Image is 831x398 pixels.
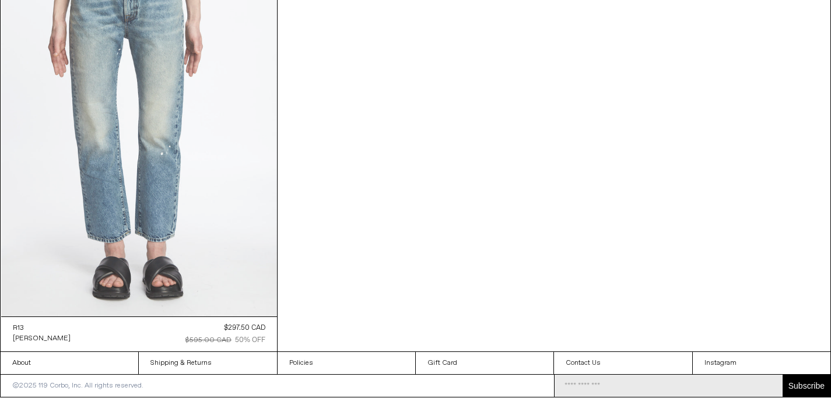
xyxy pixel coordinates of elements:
[693,352,830,374] a: Instagram
[235,335,265,346] div: 50% OFF
[278,352,415,374] a: Policies
[13,323,71,333] a: R13
[783,375,830,397] button: Subscribe
[224,323,265,333] div: $297.50 CAD
[416,352,553,374] a: Gift Card
[139,352,276,374] a: Shipping & Returns
[1,352,138,374] a: About
[13,323,24,333] div: R13
[185,335,232,346] div: $595.00 CAD
[13,333,71,344] a: [PERSON_NAME]
[554,352,692,374] a: Contact Us
[555,375,783,397] input: Email Address
[1,375,155,397] p: ©2025 119 Corbo, Inc. All rights reserved.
